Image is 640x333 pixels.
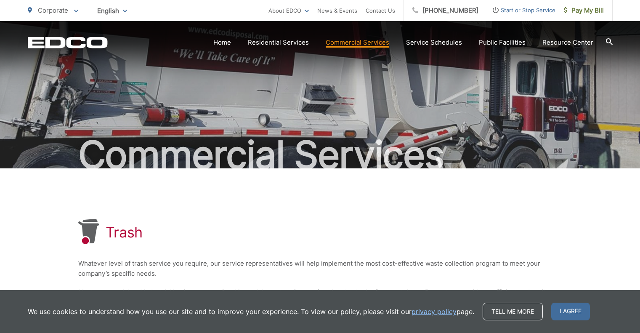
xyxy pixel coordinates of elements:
[412,306,457,317] a: privacy policy
[479,37,526,48] a: Public Facilities
[248,37,309,48] a: Residential Services
[28,306,474,317] p: We use cookies to understand how you use our site and to improve your experience. To view our pol...
[406,37,462,48] a: Service Schedules
[483,303,543,320] a: Tell me more
[564,5,604,16] span: Pay My Bill
[317,5,357,16] a: News & Events
[542,37,593,48] a: Resource Center
[366,5,395,16] a: Contact Us
[28,37,108,48] a: EDCD logo. Return to the homepage.
[28,134,613,176] h2: Commercial Services
[106,224,143,241] h1: Trash
[551,303,590,320] span: I agree
[326,37,389,48] a: Commercial Services
[213,37,231,48] a: Home
[91,3,133,18] span: English
[38,6,68,14] span: Corporate
[268,5,309,16] a: About EDCO
[78,258,562,279] p: Whatever level of trash service you require, our service representatives will help implement the ...
[78,287,562,307] p: Most commercial and industrial businesses use 3 cubic yard dumpsters (approx.) as the standard re...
